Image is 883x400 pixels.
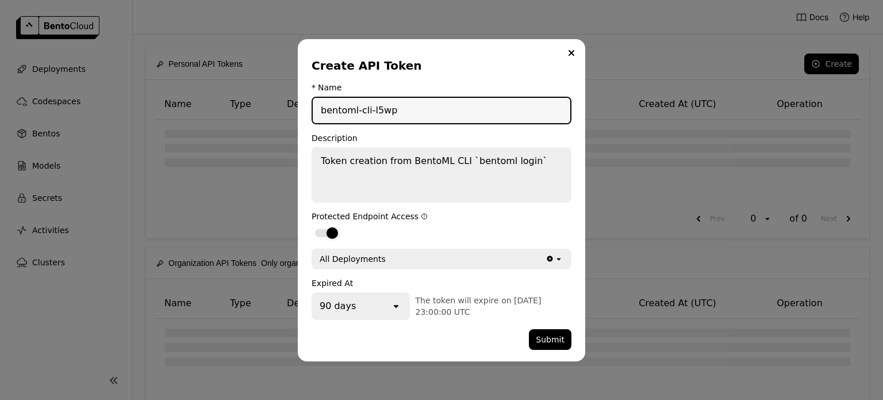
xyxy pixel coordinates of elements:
[546,254,554,263] svg: Clear value
[390,300,402,312] svg: open
[320,253,386,265] div: All Deployments
[313,148,570,201] textarea: Token creation from BentoML CLI `bentoml login`
[312,279,571,288] div: Expired At
[320,299,356,313] div: 90 days
[529,329,571,350] button: Submit
[554,254,563,264] svg: open
[312,58,567,74] div: Create API Token
[312,134,571,143] div: Description
[387,253,388,265] input: Selected All Deployments.
[298,39,585,361] div: dialog
[318,83,341,92] div: Name
[416,296,542,317] span: The token will expire on [DATE] 23:00:00 UTC
[565,46,578,60] button: Close
[312,212,571,221] div: Protected Endpoint Access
